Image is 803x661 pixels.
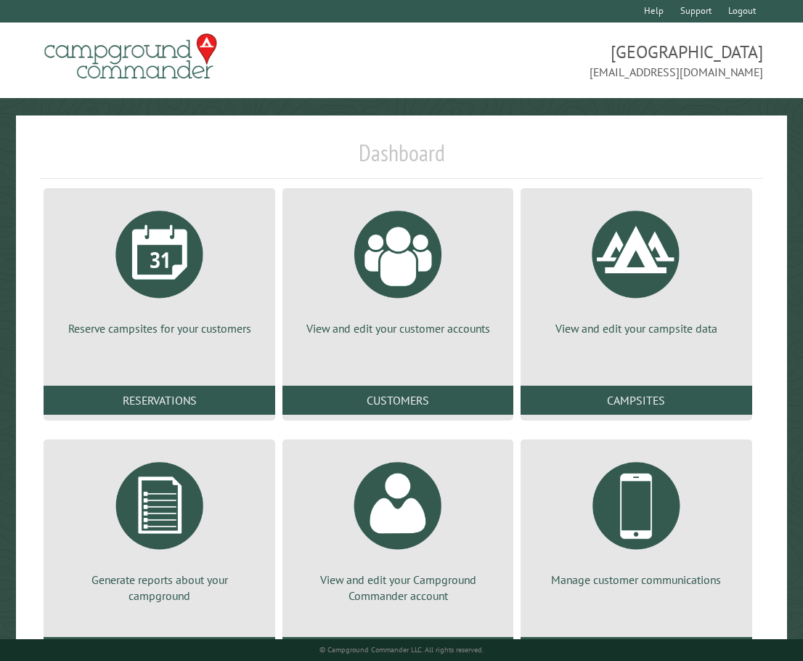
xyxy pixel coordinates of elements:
[521,386,751,415] a: Campsites
[61,572,257,604] p: Generate reports about your campground
[282,386,513,415] a: Customers
[300,572,496,604] p: View and edit your Campground Commander account
[40,139,762,179] h1: Dashboard
[538,320,734,336] p: View and edit your campsite data
[300,200,496,336] a: View and edit your customer accounts
[44,386,274,415] a: Reservations
[61,451,257,604] a: Generate reports about your campground
[401,40,763,81] span: [GEOGRAPHIC_DATA] [EMAIL_ADDRESS][DOMAIN_NAME]
[61,320,257,336] p: Reserve campsites for your customers
[61,200,257,336] a: Reserve campsites for your customers
[300,320,496,336] p: View and edit your customer accounts
[538,451,734,588] a: Manage customer communications
[300,451,496,604] a: View and edit your Campground Commander account
[538,200,734,336] a: View and edit your campsite data
[538,572,734,588] p: Manage customer communications
[319,645,484,654] small: © Campground Commander LLC. All rights reserved.
[40,28,221,85] img: Campground Commander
